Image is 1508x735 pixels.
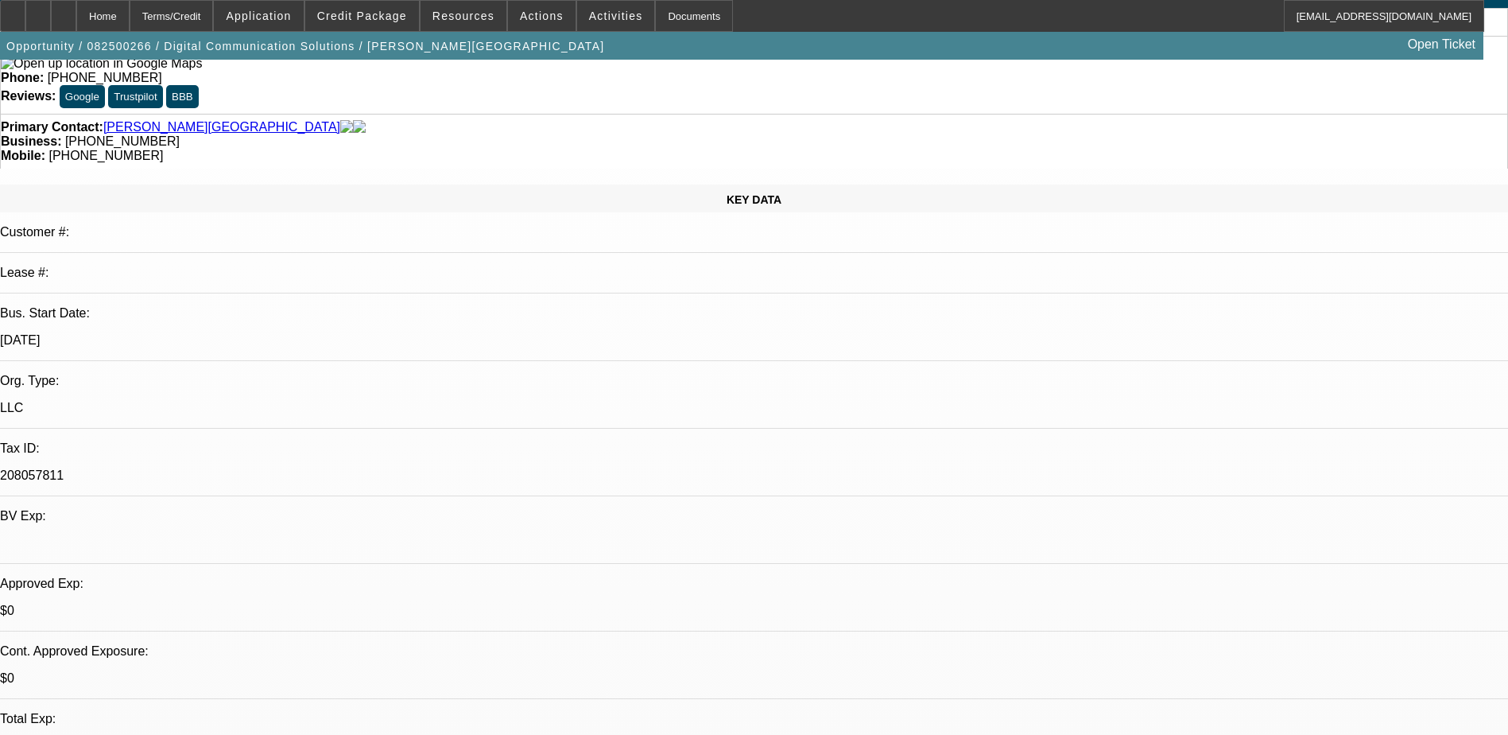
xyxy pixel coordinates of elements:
img: linkedin-icon.png [353,120,366,134]
strong: Reviews: [1,89,56,103]
button: Actions [508,1,576,31]
button: Google [60,85,105,108]
strong: Business: [1,134,61,148]
span: Resources [432,10,494,22]
button: Trustpilot [108,85,162,108]
strong: Phone: [1,71,44,84]
strong: Primary Contact: [1,120,103,134]
a: Open Ticket [1401,31,1482,58]
img: facebook-icon.png [340,120,353,134]
span: Credit Package [317,10,407,22]
span: [PHONE_NUMBER] [48,71,162,84]
a: [PERSON_NAME][GEOGRAPHIC_DATA] [103,120,340,134]
span: [PHONE_NUMBER] [48,149,163,162]
button: BBB [166,85,199,108]
span: [PHONE_NUMBER] [65,134,180,148]
button: Activities [577,1,655,31]
span: Activities [589,10,643,22]
span: Opportunity / 082500266 / Digital Communication Solutions / [PERSON_NAME][GEOGRAPHIC_DATA] [6,40,604,52]
button: Application [214,1,303,31]
button: Resources [421,1,506,31]
a: View Google Maps [1,56,202,70]
button: Credit Package [305,1,419,31]
span: Actions [520,10,564,22]
span: KEY DATA [727,193,781,206]
span: Application [226,10,291,22]
strong: Mobile: [1,149,45,162]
